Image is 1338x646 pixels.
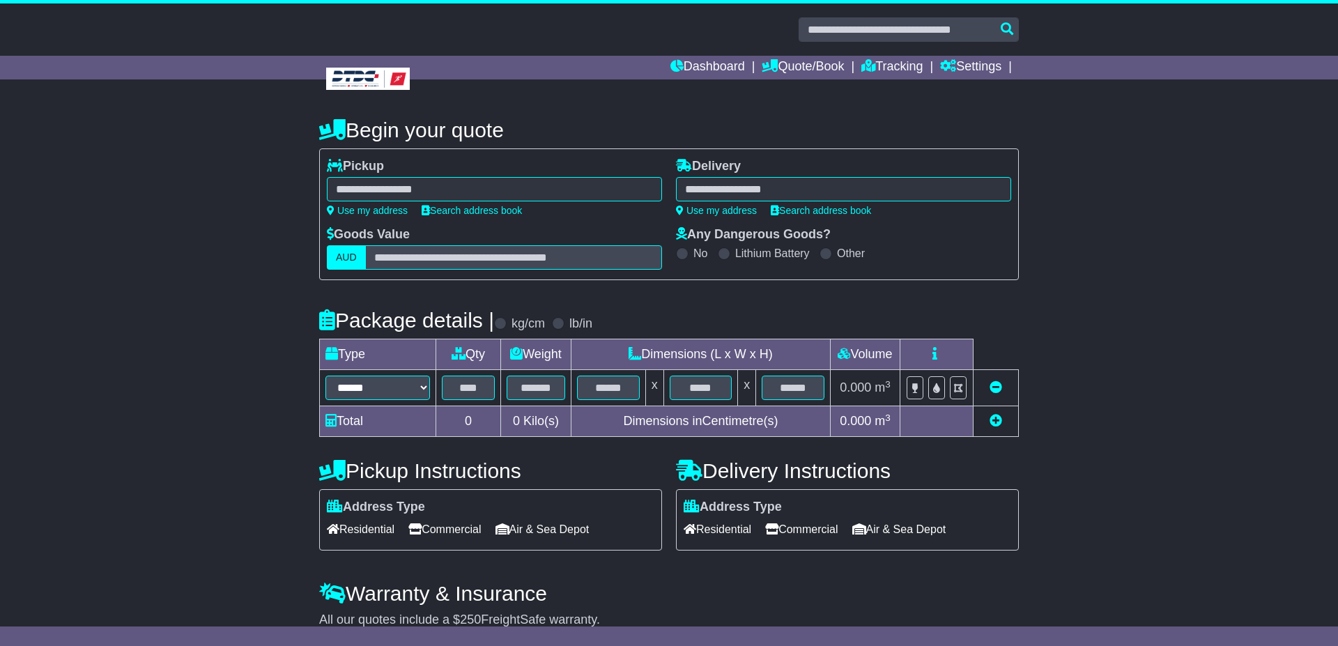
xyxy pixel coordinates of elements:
[676,459,1019,482] h4: Delivery Instructions
[676,159,741,174] label: Delivery
[875,380,891,394] span: m
[645,370,663,406] td: x
[940,56,1001,79] a: Settings
[684,518,751,540] span: Residential
[501,339,571,370] td: Weight
[684,500,782,515] label: Address Type
[319,309,494,332] h4: Package details |
[571,406,830,437] td: Dimensions in Centimetre(s)
[735,247,810,260] label: Lithium Battery
[319,582,1019,605] h4: Warranty & Insurance
[676,205,757,216] a: Use my address
[320,339,436,370] td: Type
[436,406,501,437] td: 0
[495,518,590,540] span: Air & Sea Depot
[885,413,891,423] sup: 3
[765,518,838,540] span: Commercial
[840,414,871,428] span: 0.000
[885,379,891,390] sup: 3
[670,56,745,79] a: Dashboard
[327,159,384,174] label: Pickup
[327,500,425,515] label: Address Type
[771,205,871,216] a: Search address book
[327,245,366,270] label: AUD
[990,380,1002,394] a: Remove this item
[460,613,481,626] span: 250
[436,339,501,370] td: Qty
[830,339,900,370] td: Volume
[990,414,1002,428] a: Add new item
[501,406,571,437] td: Kilo(s)
[762,56,844,79] a: Quote/Book
[319,459,662,482] h4: Pickup Instructions
[319,613,1019,628] div: All our quotes include a $ FreightSafe warranty.
[738,370,756,406] td: x
[693,247,707,260] label: No
[676,227,831,243] label: Any Dangerous Goods?
[852,518,946,540] span: Air & Sea Depot
[319,118,1019,141] h4: Begin your quote
[327,518,394,540] span: Residential
[512,316,545,332] label: kg/cm
[861,56,923,79] a: Tracking
[569,316,592,332] label: lb/in
[513,414,520,428] span: 0
[327,227,410,243] label: Goods Value
[840,380,871,394] span: 0.000
[837,247,865,260] label: Other
[320,406,436,437] td: Total
[571,339,830,370] td: Dimensions (L x W x H)
[327,205,408,216] a: Use my address
[422,205,522,216] a: Search address book
[875,414,891,428] span: m
[408,518,481,540] span: Commercial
